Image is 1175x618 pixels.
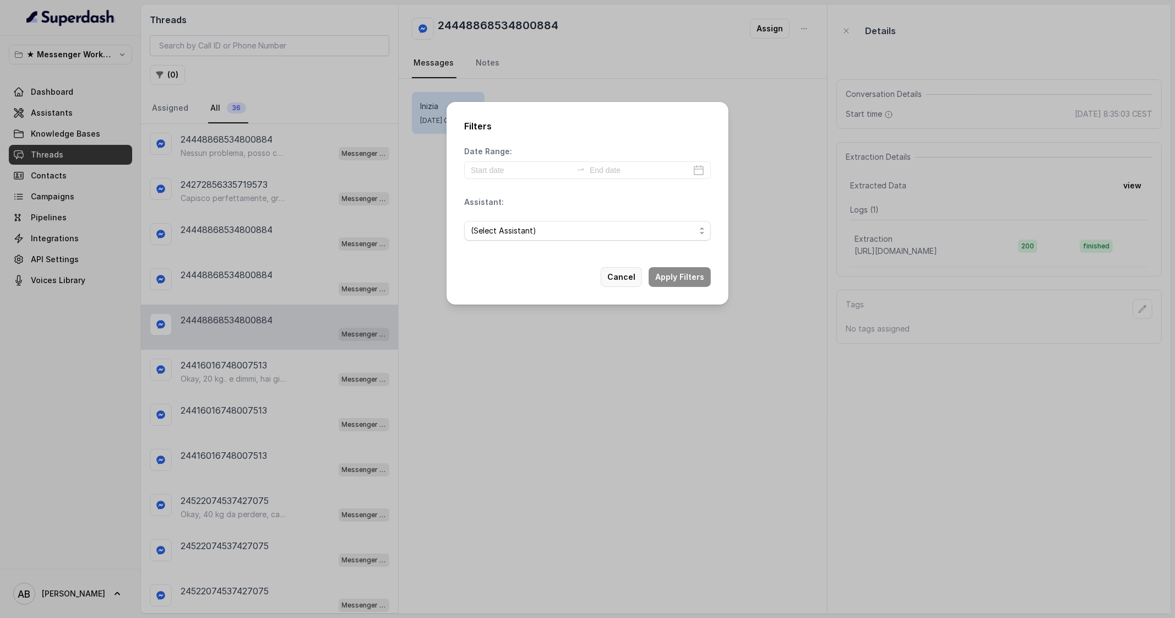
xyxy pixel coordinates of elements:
[649,267,711,287] button: Apply Filters
[464,146,512,157] p: Date Range:
[471,164,572,176] input: Start date
[576,165,585,174] span: to
[464,197,504,208] p: Assistant:
[576,165,585,174] span: swap-right
[590,164,691,176] input: End date
[601,267,642,287] button: Cancel
[471,224,695,237] span: (Select Assistant)
[464,120,711,133] h2: Filters
[464,221,711,241] button: (Select Assistant)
